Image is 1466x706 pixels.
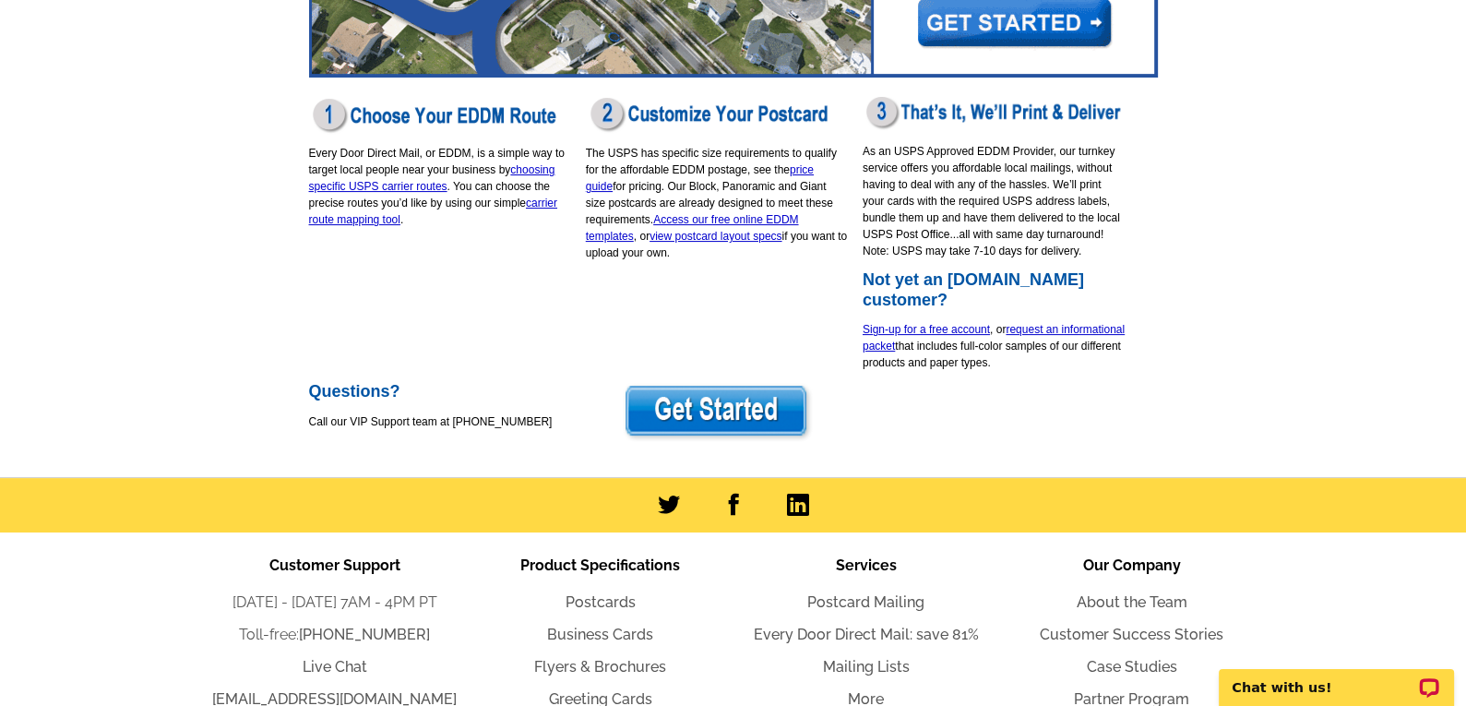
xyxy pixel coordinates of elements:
[586,163,814,193] a: price guide
[309,382,572,402] h2: Questions?
[863,270,1126,310] h2: Not yet an [DOMAIN_NAME] customer?
[547,626,653,643] a: Business Cards
[586,94,837,134] img: eddm-customize-postcard.png
[863,323,990,336] a: Sign-up for a free account
[586,145,849,261] p: The USPS has specific size requirements to qualify for the affordable EDDM postage, see the for p...
[1077,593,1187,611] a: About the Team
[303,658,367,676] a: Live Chat
[269,556,400,574] span: Customer Support
[863,94,1126,132] img: eddm-print-deliver.png
[650,230,781,243] a: view postcard layout specs
[299,626,430,643] a: [PHONE_NUMBER]
[1207,648,1466,706] iframe: LiveChat chat widget
[309,413,572,430] p: Call our VIP Support team at [PHONE_NUMBER]
[309,94,560,134] img: eddm-choose-route.png
[754,626,979,643] a: Every Door Direct Mail: save 81%
[863,321,1126,371] p: , or that includes full-color samples of our different products and paper types.
[520,556,680,574] span: Product Specifications
[1083,556,1181,574] span: Our Company
[309,145,572,228] p: Every Door Direct Mail, or EDDM, is a simple way to target local people near your business by . Y...
[566,593,636,611] a: Postcards
[202,624,468,646] li: Toll-free:
[622,382,813,442] img: eddm-get-started-button.png
[823,658,910,676] a: Mailing Lists
[534,658,666,676] a: Flyers & Brochures
[807,593,924,611] a: Postcard Mailing
[586,213,799,243] a: Access our free online EDDM templates
[1087,658,1177,676] a: Case Studies
[863,143,1126,259] p: As an USPS Approved EDDM Provider, our turnkey service offers you affordable local mailings, with...
[1040,626,1223,643] a: Customer Success Stories
[836,556,897,574] span: Services
[202,592,468,614] li: [DATE] - [DATE] 7AM - 4PM PT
